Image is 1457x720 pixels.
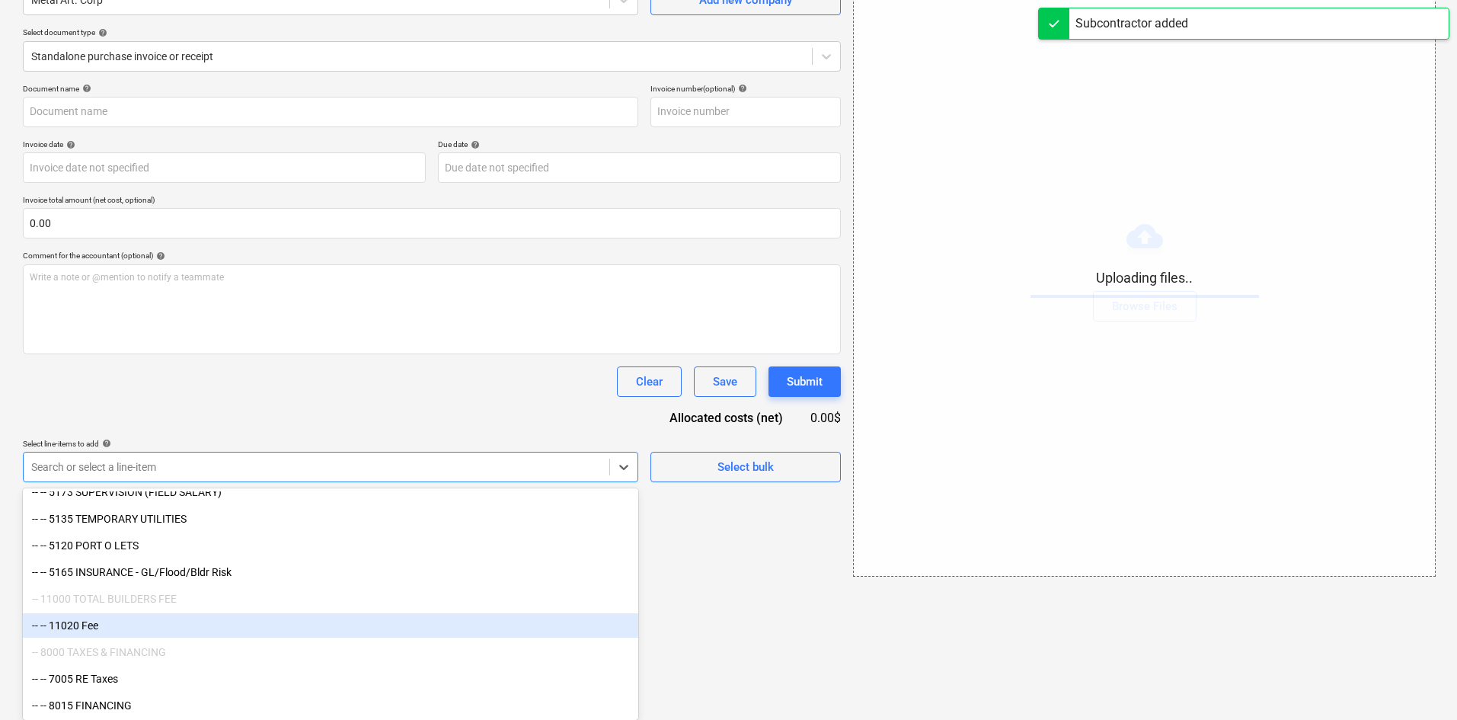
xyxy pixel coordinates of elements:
div: -- -- 11020 Fee [23,613,638,638]
div: Select line-items to add [23,439,638,449]
span: help [468,140,480,149]
div: Invoice date [23,139,426,149]
div: Invoice number (optional) [650,84,841,94]
div: 0.00$ [807,409,841,427]
button: Save [694,366,756,397]
input: Invoice total amount (net cost, optional) [23,208,841,238]
div: Save [713,372,737,392]
p: Invoice total amount (net cost, optional) [23,195,841,208]
div: -- -- 5165 INSURANCE - GL/Flood/Bldr Risk [23,560,638,584]
button: Submit [768,366,841,397]
input: Due date not specified [438,152,841,183]
div: -- -- 7005 RE Taxes [23,667,638,691]
div: Subcontractor added [1075,14,1188,33]
span: help [735,84,747,93]
div: -- -- 5173 SUPERVISION (FIELD SALARY) [23,480,638,504]
div: Submit [787,372,823,392]
p: Uploading files.. [1030,269,1259,287]
input: Invoice date not specified [23,152,426,183]
button: Select bulk [650,452,841,482]
div: Select document type [23,27,841,37]
span: help [63,140,75,149]
div: Allocated costs (net) [643,409,807,427]
div: -- 8000 TAXES & FINANCING [23,640,638,664]
iframe: Chat Widget [1381,647,1457,720]
div: -- 11000 TOTAL BUILDERS FEE [23,587,638,611]
div: Clear [636,372,663,392]
div: -- -- 5135 TEMPORARY UTILITIES [23,507,638,531]
div: Document name [23,84,638,94]
span: help [79,84,91,93]
button: Clear [617,366,682,397]
div: Select bulk [717,457,774,477]
div: -- -- 8015 FINANCING [23,693,638,718]
span: help [153,251,165,261]
span: help [99,439,111,448]
input: Document name [23,97,638,127]
span: help [95,28,107,37]
input: Invoice number [650,97,841,127]
div: Due date [438,139,841,149]
div: -- -- 5120 PORT O LETS [23,533,638,558]
div: Comment for the accountant (optional) [23,251,841,261]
